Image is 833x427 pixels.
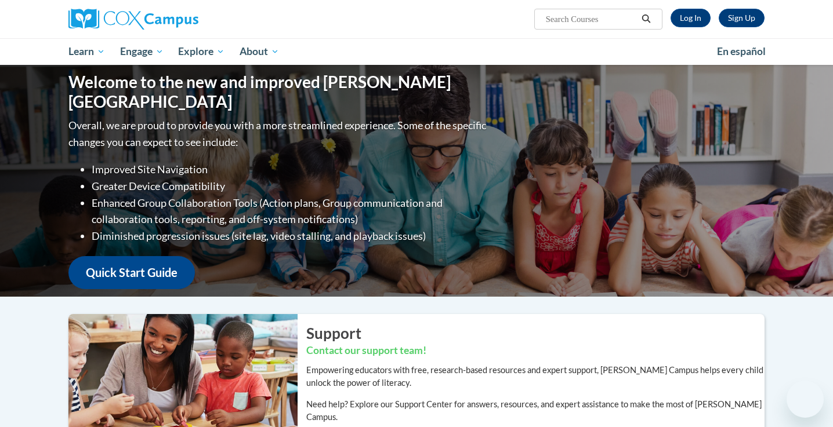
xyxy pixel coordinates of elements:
a: En español [709,39,773,64]
a: Learn [61,38,113,65]
li: Enhanced Group Collaboration Tools (Action plans, Group communication and collaboration tools, re... [92,195,489,228]
li: Greater Device Compatibility [92,178,489,195]
li: Diminished progression issues (site lag, video stalling, and playback issues) [92,228,489,244]
h3: Contact our support team! [306,344,765,358]
iframe: Button to launch messaging window [787,381,824,418]
h2: Support [306,323,765,344]
a: Log In [671,9,711,27]
span: Explore [178,45,224,59]
p: Empowering educators with free, research-based resources and expert support, [PERSON_NAME] Campus... [306,364,765,389]
a: Quick Start Guide [68,256,195,289]
span: About [240,45,279,59]
button: Search [638,12,655,26]
p: Need help? Explore our Support Center for answers, resources, and expert assistance to make the m... [306,398,765,424]
a: About [232,38,287,65]
p: Overall, we are proud to provide you with a more streamlined experience. Some of the specific cha... [68,117,489,151]
li: Improved Site Navigation [92,161,489,178]
span: Learn [68,45,105,59]
span: Engage [120,45,164,59]
input: Search Courses [545,12,638,26]
a: Cox Campus [68,9,289,30]
img: Cox Campus [68,9,198,30]
a: Register [719,9,765,27]
h1: Welcome to the new and improved [PERSON_NAME][GEOGRAPHIC_DATA] [68,72,489,111]
a: Explore [171,38,232,65]
span: En español [717,45,766,57]
div: Main menu [51,38,782,65]
a: Engage [113,38,171,65]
